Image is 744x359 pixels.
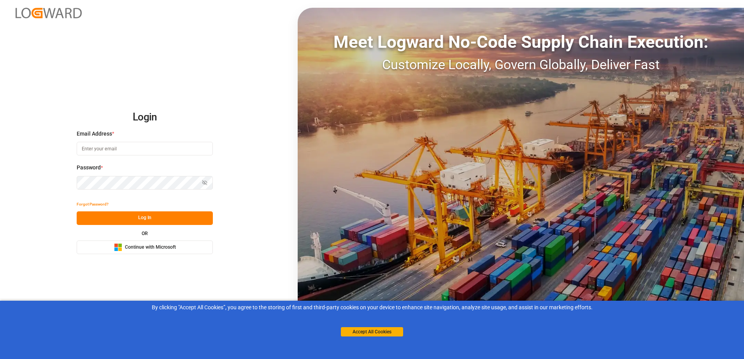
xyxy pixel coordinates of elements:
button: Log In [77,211,213,225]
div: By clicking "Accept All Cookies”, you agree to the storing of first and third-party cookies on yo... [5,303,739,312]
small: OR [142,231,148,236]
h2: Login [77,105,213,130]
span: Password [77,164,101,172]
div: Meet Logward No-Code Supply Chain Execution: [298,29,744,55]
button: Forgot Password? [77,198,109,211]
div: Customize Locally, Govern Globally, Deliver Fast [298,55,744,75]
input: Enter your email [77,142,213,155]
span: Continue with Microsoft [125,244,176,251]
img: Logward_new_orange.png [16,8,82,18]
span: Email Address [77,130,112,138]
button: Continue with Microsoft [77,240,213,254]
button: Accept All Cookies [341,327,403,336]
